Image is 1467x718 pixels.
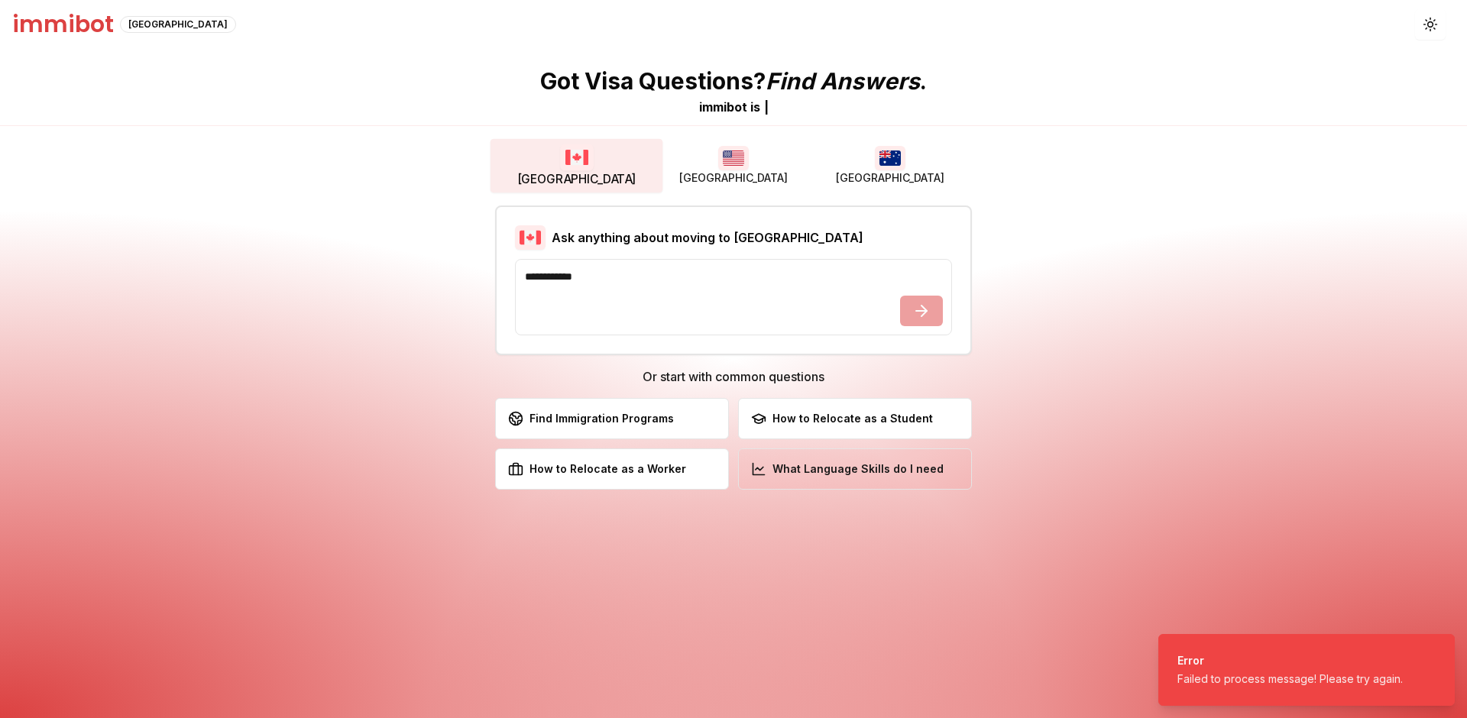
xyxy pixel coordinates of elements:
[540,67,927,95] p: Got Visa Questions? .
[751,461,944,477] div: What Language Skills do I need
[1177,671,1403,687] div: Failed to process message! Please try again.
[766,67,920,95] span: Find Answers
[495,398,729,439] button: Find Immigration Programs
[517,171,636,188] span: [GEOGRAPHIC_DATA]
[679,170,788,186] span: [GEOGRAPHIC_DATA]
[738,448,972,490] button: What Language Skills do I need
[515,225,546,250] img: Canada flag
[120,16,236,33] div: [GEOGRAPHIC_DATA]
[12,11,114,38] h1: immibot
[836,170,944,186] span: [GEOGRAPHIC_DATA]
[751,411,933,426] div: How to Relocate as a Student
[495,367,972,386] h3: Or start with common questions
[508,411,674,426] div: Find Immigration Programs
[560,144,594,170] img: Canada flag
[875,146,905,170] img: Australia flag
[552,228,863,247] h2: Ask anything about moving to [GEOGRAPHIC_DATA]
[1177,653,1403,668] div: Error
[718,146,749,170] img: USA flag
[495,448,729,490] button: How to Relocate as a Worker
[738,398,972,439] button: How to Relocate as a Student
[508,461,686,477] div: How to Relocate as a Worker
[699,98,760,116] div: immibot is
